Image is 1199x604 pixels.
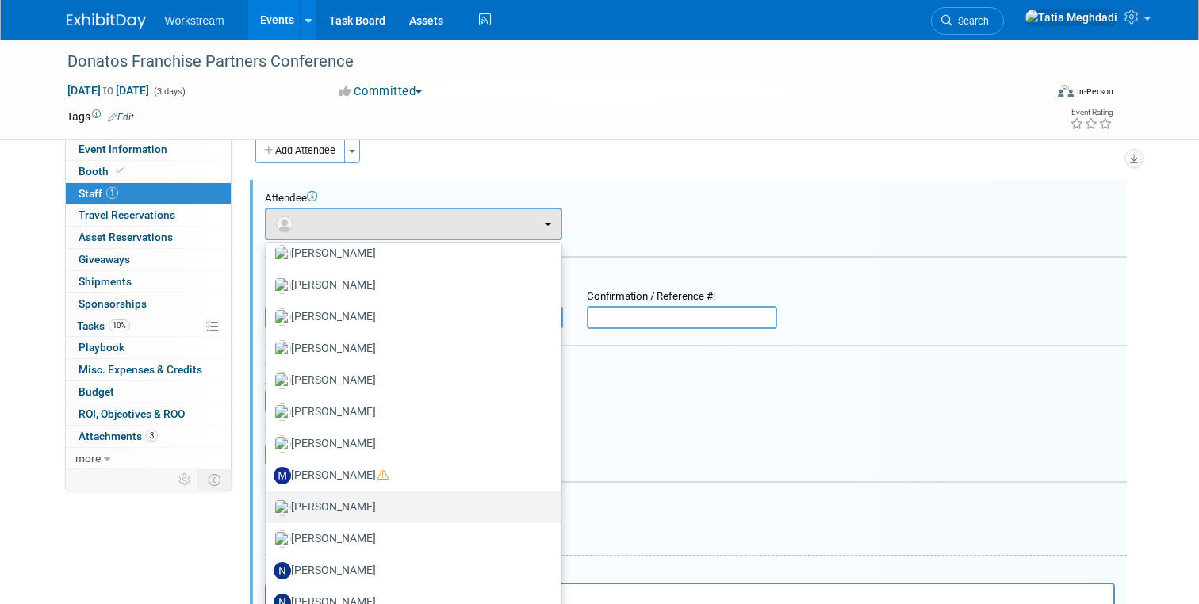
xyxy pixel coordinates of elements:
[116,166,124,175] i: Booth reservation complete
[67,13,146,29] img: ExhibitDay
[146,430,158,442] span: 3
[108,112,134,123] a: Edit
[587,290,777,304] div: Confirmation / Reference #:
[952,15,989,27] span: Search
[79,430,158,442] span: Attachments
[79,275,132,288] span: Shipments
[75,452,101,464] span: more
[274,463,546,488] label: [PERSON_NAME]
[274,467,291,484] img: M.jpg
[931,7,1004,35] a: Search
[62,48,1025,76] div: Donatos Franchise Partners Conference
[66,293,231,315] a: Sponsorships
[66,426,231,447] a: Attachments3
[274,495,546,520] label: [PERSON_NAME]
[66,205,231,226] a: Travel Reservations
[79,253,130,266] span: Giveaways
[1058,85,1074,97] img: Format-Inperson.png
[79,363,202,376] span: Misc. Expenses & Credits
[101,84,116,97] span: to
[66,337,231,358] a: Playbook
[66,249,231,270] a: Giveaways
[274,336,546,361] label: [PERSON_NAME]
[274,304,546,330] label: [PERSON_NAME]
[959,82,1113,106] div: Event Format
[9,6,839,22] body: Rich Text Area. Press ALT-0 for help.
[79,165,127,178] span: Booth
[109,319,130,331] span: 10%
[165,14,224,27] span: Workstream
[1025,9,1118,26] img: Tatia Meghdadi
[274,431,546,457] label: [PERSON_NAME]
[66,183,231,205] a: Staff1
[67,83,150,97] span: [DATE] [DATE]
[265,192,1127,205] div: Attendee
[106,187,118,199] span: 1
[265,268,1127,282] div: Registration / Ticket Info (optional)
[255,138,345,163] button: Add Attendee
[66,315,231,337] a: Tasks10%
[265,567,1115,580] div: Notes
[171,469,199,490] td: Personalize Event Tab Strip
[67,109,134,124] td: Tags
[198,469,231,490] td: Toggle Event Tabs
[66,227,231,248] a: Asset Reservations
[274,368,546,393] label: [PERSON_NAME]
[1076,86,1113,97] div: In-Person
[265,493,1127,507] div: Misc. Attachments & Notes
[79,297,147,310] span: Sponsorships
[66,381,231,403] a: Budget
[152,86,186,97] span: (3 days)
[77,319,130,332] span: Tasks
[1070,109,1113,117] div: Event Rating
[66,359,231,380] a: Misc. Expenses & Credits
[274,558,546,583] label: [PERSON_NAME]
[274,526,546,552] label: [PERSON_NAME]
[66,139,231,160] a: Event Information
[265,358,1127,372] div: Cost:
[79,231,173,243] span: Asset Reservations
[274,241,546,266] label: [PERSON_NAME]
[79,143,167,155] span: Event Information
[66,271,231,292] a: Shipments
[79,407,185,420] span: ROI, Objectives & ROO
[334,83,428,100] button: Committed
[274,562,291,579] img: N.jpg
[79,208,175,221] span: Travel Reservations
[66,161,231,182] a: Booth
[274,399,546,425] label: [PERSON_NAME]
[274,273,546,298] label: [PERSON_NAME]
[66,448,231,469] a: more
[79,187,118,200] span: Staff
[79,341,124,354] span: Playbook
[79,385,114,398] span: Budget
[66,403,231,425] a: ROI, Objectives & ROO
